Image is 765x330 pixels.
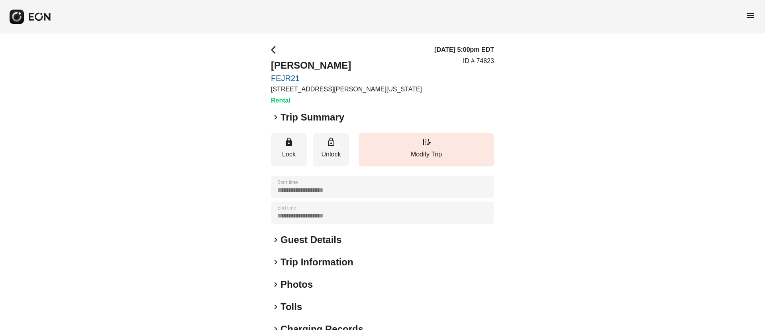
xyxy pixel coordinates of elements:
p: Modify Trip [363,150,490,159]
p: Unlock [317,150,345,159]
p: Lock [275,150,303,159]
span: lock [284,137,294,147]
h2: Trip Summary [280,111,344,124]
button: Modify Trip [359,133,494,166]
span: arrow_back_ios [271,45,280,55]
h3: [DATE] 5:00pm EDT [434,45,494,55]
h2: [PERSON_NAME] [271,59,422,72]
span: menu [746,11,755,20]
span: lock_open [326,137,336,147]
button: Unlock [313,133,349,166]
h2: Tolls [280,300,302,313]
span: edit_road [422,137,431,147]
span: keyboard_arrow_right [271,235,280,245]
h3: Rental [271,96,422,105]
p: ID # 74823 [463,56,494,66]
h2: Trip Information [280,256,353,269]
h2: Photos [280,278,313,291]
h2: Guest Details [280,233,341,246]
span: keyboard_arrow_right [271,257,280,267]
p: [STREET_ADDRESS][PERSON_NAME][US_STATE] [271,85,422,94]
a: FEJR21 [271,73,422,83]
button: Lock [271,133,307,166]
span: keyboard_arrow_right [271,280,280,289]
span: keyboard_arrow_right [271,113,280,122]
span: keyboard_arrow_right [271,302,280,312]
